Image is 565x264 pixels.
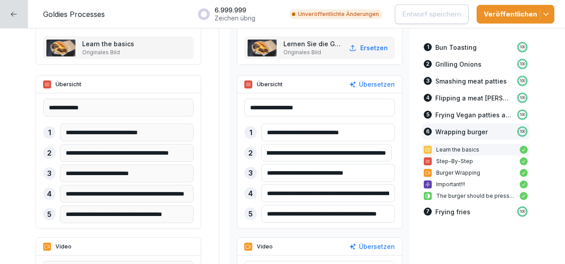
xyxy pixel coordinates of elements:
[349,80,395,89] button: Übersetzen
[424,43,432,51] div: 1
[435,207,470,216] p: Frying fries
[360,43,388,52] p: Ersetzen
[424,128,432,136] div: 6
[435,76,507,86] p: Smashing meat patties
[215,14,255,22] p: Zeichen übrig
[435,110,513,120] p: Frying Vegan patties and vegan ingredients
[436,180,515,188] p: Important!!!
[424,77,432,85] div: 3
[484,9,547,19] div: Veröffentlichen
[435,93,513,103] p: Flipping a meat [PERSON_NAME]
[436,157,515,165] p: Step-By-Step
[193,3,281,25] button: 6.999.999Zeichen übrig
[215,6,255,14] p: 6.999.999
[283,39,342,48] p: Lernen Sie die Grundlagen
[520,44,525,50] p: 100
[424,208,432,216] div: 7
[82,48,136,56] p: Originales Bild
[435,60,481,69] p: Grilling Onions
[436,169,515,177] p: Burger Wrapping
[298,10,379,18] p: Unveröffentlichte Änderungen
[520,78,525,84] p: 100
[395,4,469,24] button: Entwurf speichern
[244,167,257,179] div: 3
[43,188,56,200] div: 4
[520,129,525,134] p: 100
[436,192,515,200] p: The burger should be pressed to ensure all ingredients come out?
[244,147,257,159] div: 2
[477,5,554,24] button: Veröffentlichen
[46,40,76,56] img: gijmyos3mzbvcu3qxdfkmjq4.png
[43,167,56,180] div: 3
[402,9,461,19] p: Entwurf speichern
[435,127,488,136] p: Wrapping burger
[283,48,342,56] p: Originales Bild
[43,208,56,220] div: 5
[257,243,273,251] p: Video
[56,80,81,88] p: Übersicht
[43,126,56,139] div: 1
[520,95,525,100] p: 100
[436,146,515,154] p: Learn the basics
[520,112,525,117] p: 100
[520,61,525,67] p: 100
[424,111,432,119] div: 5
[43,9,105,20] p: Goldies Processes
[244,126,257,139] div: 1
[435,43,477,52] p: Bun Toasting
[244,208,257,220] div: 5
[247,40,277,56] img: gijmyos3mzbvcu3qxdfkmjq4.png
[257,80,282,88] p: Übersicht
[424,94,432,102] div: 4
[43,147,56,159] div: 2
[520,209,525,214] p: 100
[244,187,257,200] div: 4
[56,243,72,251] p: Video
[349,242,395,252] button: Übersetzen
[82,39,136,48] p: Learn the basics
[424,60,432,68] div: 2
